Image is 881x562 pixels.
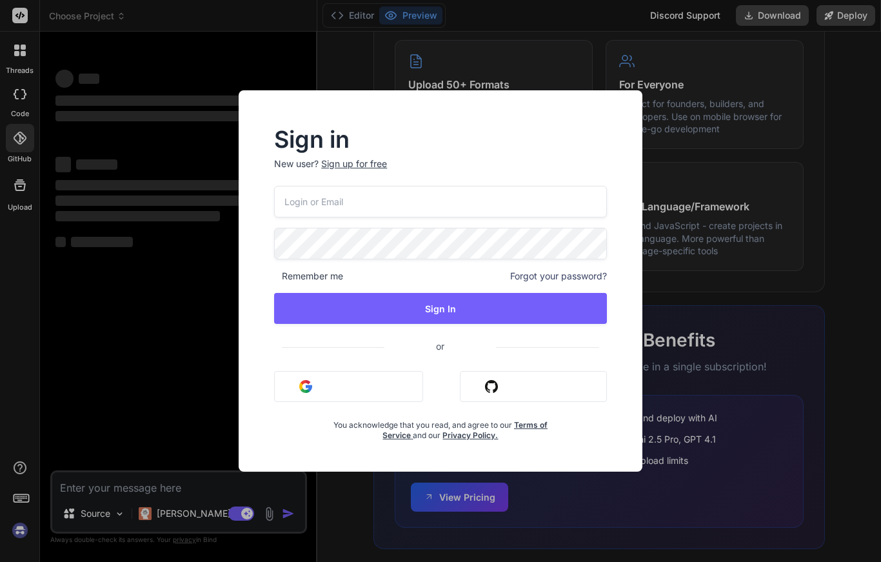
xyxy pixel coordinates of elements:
[274,293,607,324] button: Sign In
[510,270,607,283] span: Forgot your password?
[330,412,551,441] div: You acknowledge that you read, and agree to our and our
[274,371,423,402] button: Sign in with Google
[384,330,496,362] span: or
[274,270,343,283] span: Remember me
[274,157,607,186] p: New user?
[382,420,548,440] a: Terms of Service
[485,380,498,393] img: github
[321,157,387,170] div: Sign up for free
[299,380,312,393] img: google
[274,186,607,217] input: Login or Email
[274,129,607,150] h2: Sign in
[442,430,498,440] a: Privacy Policy.
[460,371,607,402] button: Sign in with Github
